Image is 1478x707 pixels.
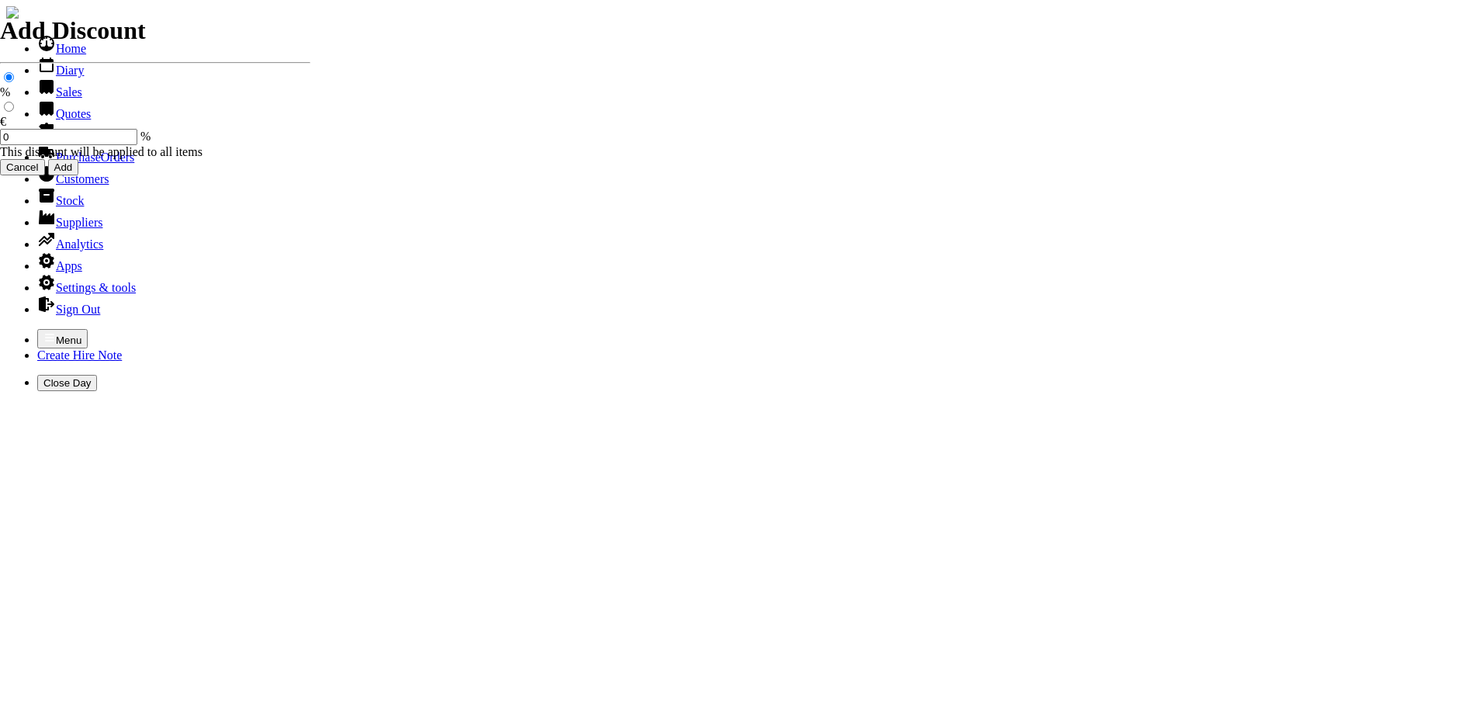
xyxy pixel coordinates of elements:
button: Close Day [37,375,97,391]
input: € [4,102,14,112]
a: Create Hire Note [37,348,122,362]
a: Customers [37,172,109,185]
a: Stock [37,194,84,207]
a: Apps [37,259,82,272]
li: Hire Notes [37,121,1472,143]
a: Suppliers [37,216,102,229]
li: Suppliers [37,208,1472,230]
li: Sales [37,78,1472,99]
a: Analytics [37,237,103,251]
a: Sign Out [37,303,100,316]
input: % [4,72,14,82]
li: Stock [37,186,1472,208]
a: Settings & tools [37,281,136,294]
span: % [140,130,151,143]
button: Menu [37,329,88,348]
input: Add [48,159,79,175]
